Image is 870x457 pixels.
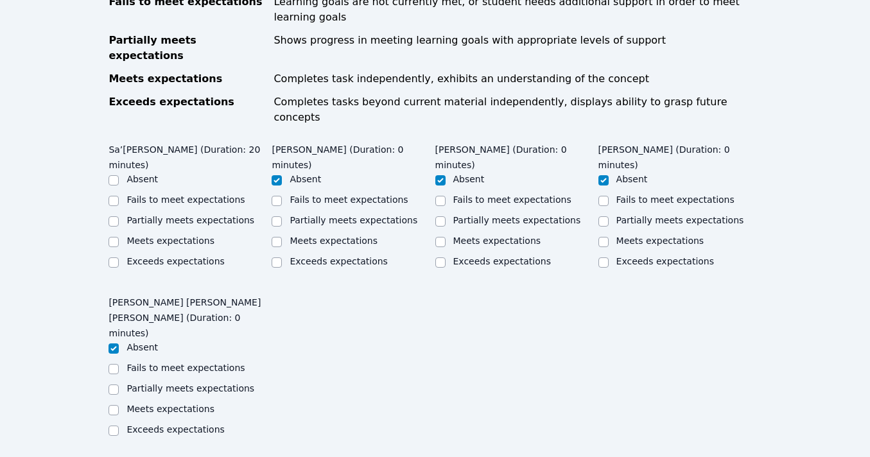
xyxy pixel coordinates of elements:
label: Partially meets expectations [290,215,417,225]
label: Meets expectations [453,236,541,246]
label: Absent [453,174,485,184]
label: Meets expectations [126,404,214,414]
label: Partially meets expectations [126,383,254,393]
div: Completes tasks beyond current material independently, displays ability to grasp future concepts [274,94,761,125]
label: Exceeds expectations [616,256,714,266]
label: Partially meets expectations [453,215,581,225]
div: Meets expectations [109,71,266,87]
label: Exceeds expectations [126,424,224,435]
div: Exceeds expectations [109,94,266,125]
label: Meets expectations [290,236,378,246]
label: Exceeds expectations [126,256,224,266]
div: Shows progress in meeting learning goals with appropriate levels of support [274,33,761,64]
label: Absent [126,342,158,352]
legend: [PERSON_NAME] (Duration: 0 minutes) [435,138,598,173]
label: Meets expectations [126,236,214,246]
label: Fails to meet expectations [290,194,408,205]
label: Partially meets expectations [126,215,254,225]
label: Absent [290,174,321,184]
label: Exceeds expectations [290,256,387,266]
label: Absent [616,174,648,184]
label: Absent [126,174,158,184]
label: Meets expectations [616,236,704,246]
label: Partially meets expectations [616,215,744,225]
label: Fails to meet expectations [126,194,245,205]
legend: [PERSON_NAME] (Duration: 0 minutes) [598,138,761,173]
label: Exceeds expectations [453,256,551,266]
legend: Sa’[PERSON_NAME] (Duration: 20 minutes) [109,138,272,173]
label: Fails to meet expectations [126,363,245,373]
div: Completes task independently, exhibits an understanding of the concept [274,71,761,87]
legend: [PERSON_NAME] (Duration: 0 minutes) [272,138,435,173]
label: Fails to meet expectations [453,194,571,205]
div: Partially meets expectations [109,33,266,64]
label: Fails to meet expectations [616,194,735,205]
legend: [PERSON_NAME] [PERSON_NAME] [PERSON_NAME] (Duration: 0 minutes) [109,291,272,341]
